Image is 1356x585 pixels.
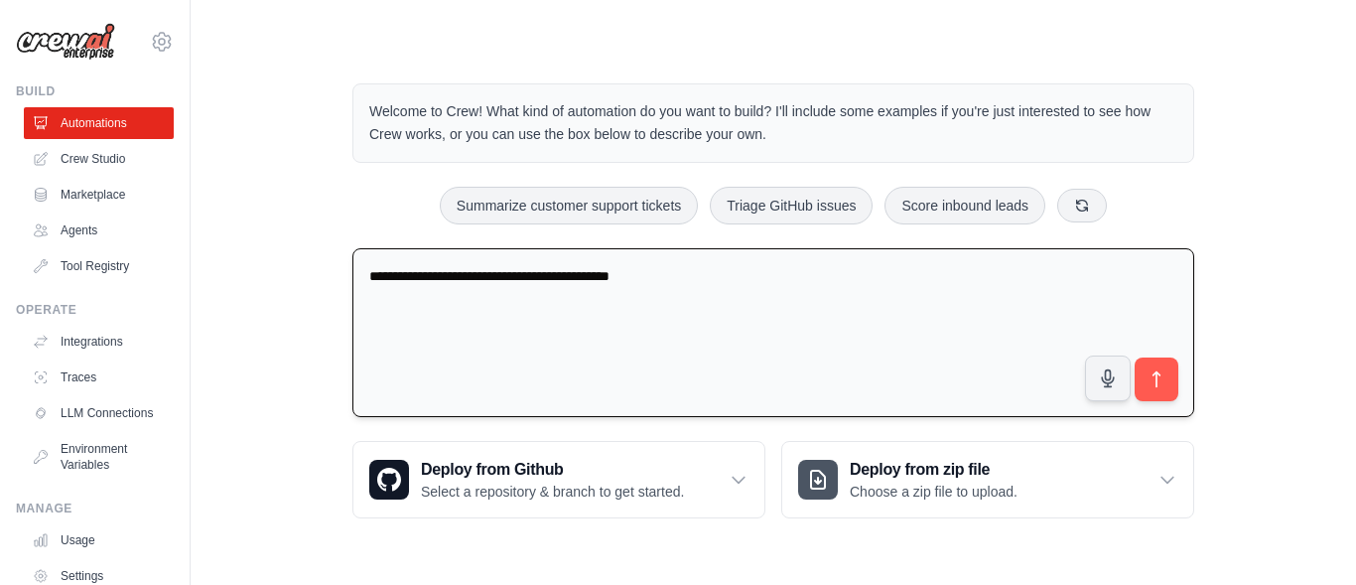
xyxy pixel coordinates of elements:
iframe: Chat Widget [1257,490,1356,585]
a: Agents [24,215,174,246]
a: LLM Connections [24,397,174,429]
div: Build [16,83,174,99]
img: Logo [16,23,115,61]
button: Score inbound leads [884,187,1045,224]
button: Summarize customer support tickets [440,187,698,224]
p: Choose a zip file to upload. [850,482,1017,502]
button: Triage GitHub issues [710,187,873,224]
div: Operate [16,302,174,318]
p: Welcome to Crew! What kind of automation do you want to build? I'll include some examples if you'... [369,100,1177,146]
div: Manage [16,501,174,516]
a: Environment Variables [24,433,174,481]
a: Usage [24,524,174,556]
a: Automations [24,107,174,139]
a: Traces [24,362,174,393]
a: Tool Registry [24,250,174,282]
p: Select a repository & branch to get started. [421,482,684,502]
h3: Deploy from Github [421,458,684,482]
h3: Deploy from zip file [850,458,1017,482]
a: Integrations [24,326,174,358]
a: Crew Studio [24,143,174,175]
a: Marketplace [24,179,174,211]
